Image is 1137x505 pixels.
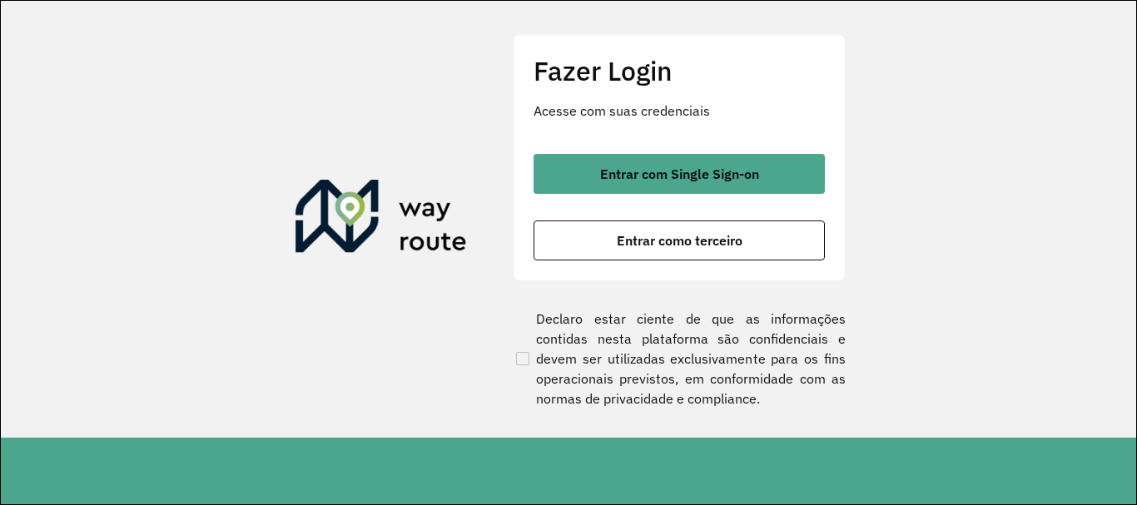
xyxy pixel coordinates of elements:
button: button [534,154,825,194]
button: button [534,220,825,260]
p: Acesse com suas credenciais [534,101,825,121]
h2: Fazer Login [534,55,825,87]
img: Roteirizador AmbevTech [295,180,467,260]
label: Declaro estar ciente de que as informações contidas nesta plataforma são confidenciais e devem se... [513,309,846,408]
span: Entrar como terceiro [617,234,742,247]
span: Entrar com Single Sign-on [600,167,759,181]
